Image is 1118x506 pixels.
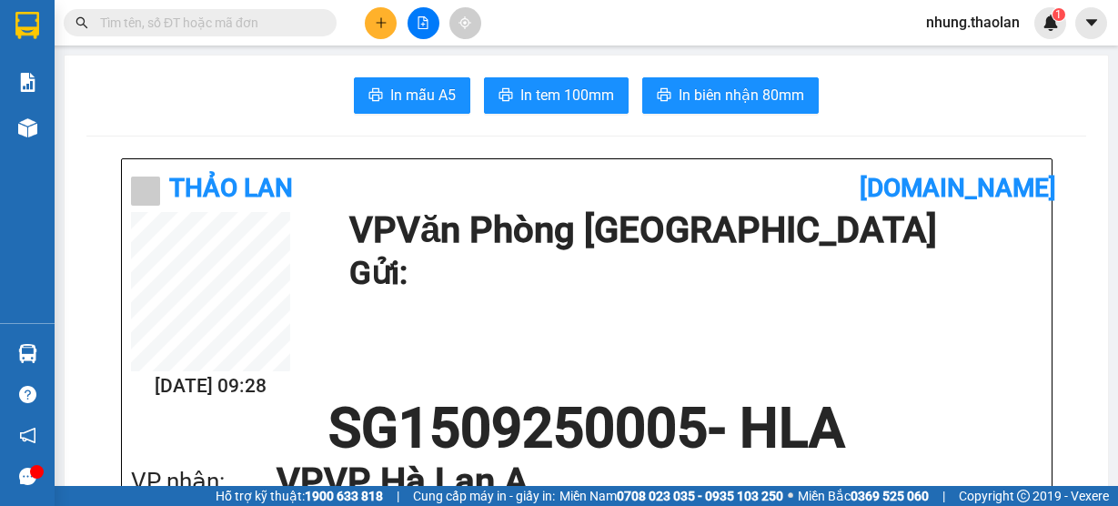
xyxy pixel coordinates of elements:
[642,77,819,114] button: printerIn biên nhận 80mm
[18,344,37,363] img: warehouse-icon
[349,212,1033,248] h1: VP Văn Phòng [GEOGRAPHIC_DATA]
[19,468,36,485] span: message
[679,84,804,106] span: In biên nhận 80mm
[1017,490,1030,502] span: copyright
[18,118,37,137] img: warehouse-icon
[305,489,383,503] strong: 1900 633 818
[499,87,513,105] span: printer
[788,492,793,500] span: ⚪️
[390,84,456,106] span: In mẫu A5
[131,371,290,401] h2: [DATE] 09:28
[216,486,383,506] span: Hỗ trợ kỹ thuật:
[131,463,277,501] div: VP nhận:
[354,77,470,114] button: printerIn mẫu A5
[912,11,1034,34] span: nhung.thaolan
[798,486,929,506] span: Miền Bắc
[368,87,383,105] span: printer
[617,489,783,503] strong: 0708 023 035 - 0935 103 250
[349,248,1033,299] h1: Gửi:
[19,386,36,403] span: question-circle
[18,73,37,92] img: solution-icon
[449,7,481,39] button: aim
[413,486,555,506] span: Cung cấp máy in - giấy in:
[851,489,929,503] strong: 0369 525 060
[15,12,39,39] img: logo-vxr
[1053,8,1065,21] sup: 1
[131,401,1042,456] h1: SG1509250005 - HLA
[408,7,439,39] button: file-add
[375,16,388,29] span: plus
[1083,15,1100,31] span: caret-down
[484,77,629,114] button: printerIn tem 100mm
[417,16,429,29] span: file-add
[1055,8,1062,21] span: 1
[860,173,1056,203] b: [DOMAIN_NAME]
[100,13,315,33] input: Tìm tên, số ĐT hoặc mã đơn
[1042,15,1059,31] img: icon-new-feature
[458,16,471,29] span: aim
[19,427,36,444] span: notification
[365,7,397,39] button: plus
[520,84,614,106] span: In tem 100mm
[76,16,88,29] span: search
[559,486,783,506] span: Miền Nam
[942,486,945,506] span: |
[657,87,671,105] span: printer
[397,486,399,506] span: |
[1075,7,1107,39] button: caret-down
[169,173,293,203] b: Thảo Lan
